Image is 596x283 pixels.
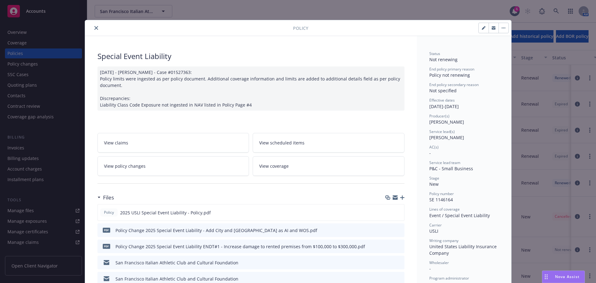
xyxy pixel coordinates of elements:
span: Wholesaler [429,260,449,265]
button: download file [386,209,391,216]
span: End policy primary reason [429,66,474,72]
span: 2025 USLI Special Event Liability - Policy.pdf [120,209,211,216]
span: Stage [429,176,439,181]
div: San Francisco Italian Athletic Club and Cultural Foundation [115,276,238,282]
span: Event / Special Event Liability [429,212,490,218]
span: [PERSON_NAME] [429,135,464,140]
button: close [93,24,100,32]
span: - [429,150,431,156]
span: Effective dates [429,98,455,103]
div: [DATE] - [DATE] [429,98,499,109]
a: View scheduled items [253,133,404,153]
span: View policy changes [104,163,146,169]
div: San Francisco Italian Athletic Club and Cultural Foundation [115,259,238,266]
button: download file [386,243,391,250]
div: Policy Change 2025 Special Event Liability ENDT#1 - Increase damage to rented premises from $100,... [115,243,365,250]
button: preview file [396,243,402,250]
a: View policy changes [97,156,249,176]
span: Not renewing [429,57,458,62]
span: Program administrator [429,276,469,281]
span: pdf [103,244,110,249]
button: preview file [396,259,402,266]
span: Policy [293,25,308,31]
span: Service lead team [429,160,460,165]
a: View coverage [253,156,404,176]
button: download file [386,227,391,234]
span: Service lead(s) [429,129,455,134]
div: Special Event Liability [97,51,404,62]
span: USLI [429,228,438,234]
span: New [429,181,439,187]
span: View scheduled items [259,139,305,146]
span: Not specified [429,88,457,94]
span: End policy secondary reason [429,82,479,87]
span: Lines of coverage [429,207,460,212]
button: Nova Assist [542,271,585,283]
span: Writing company [429,238,458,243]
div: Drag to move [542,271,550,283]
a: View claims [97,133,249,153]
span: Producer(s) [429,113,449,119]
span: Carrier [429,222,442,228]
div: Policy Change 2025 Special Event Liability - Add City and [GEOGRAPHIC_DATA] as AI and WOS.pdf [115,227,317,234]
span: View claims [104,139,128,146]
span: View coverage [259,163,289,169]
button: preview file [396,227,402,234]
span: pdf [103,228,110,232]
span: Policy not renewing [429,72,470,78]
span: AC(s) [429,144,439,150]
button: download file [386,259,391,266]
div: [DATE] - [PERSON_NAME] - Case #01527363: Policy limits were ingested as per policy document. Addi... [97,66,404,111]
button: download file [386,276,391,282]
span: Status [429,51,440,56]
span: Nova Assist [555,274,580,279]
span: Policy number [429,191,454,196]
span: United States Liability Insurance Company [429,244,498,256]
div: Files [97,194,114,202]
span: [PERSON_NAME] [429,119,464,125]
span: SE 1146164 [429,197,453,203]
button: preview file [396,276,402,282]
button: preview file [396,209,402,216]
span: P&C - Small Business [429,166,473,171]
span: Policy [103,210,115,215]
h3: Files [103,194,114,202]
span: - [429,266,431,272]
